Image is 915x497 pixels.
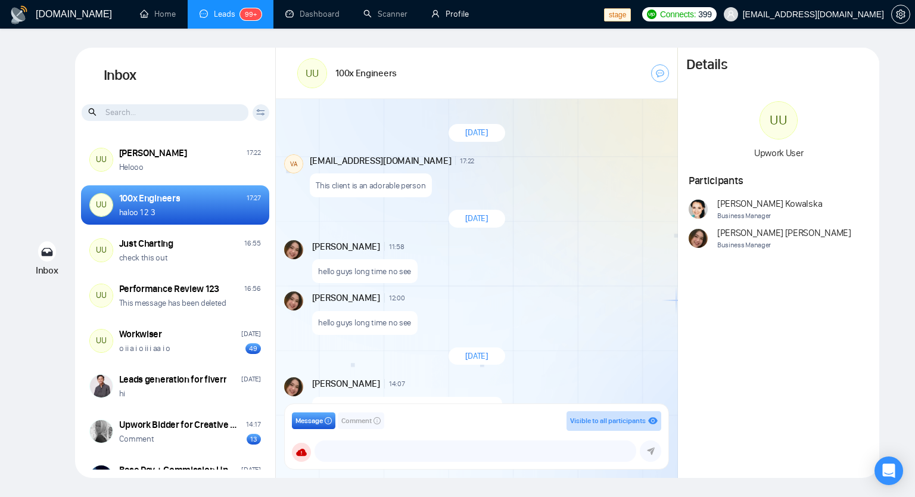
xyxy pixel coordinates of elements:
span: 11:58 [389,242,404,251]
div: UU [90,194,113,216]
img: Taimoor Mansoor [90,465,113,488]
div: Base Pay + Commission Upwork Bidder for [GEOGRAPHIC_DATA] Profile [119,464,238,477]
span: [PERSON_NAME] [312,291,380,305]
div: UU [90,284,113,307]
span: setting [892,10,910,19]
div: UU [760,102,797,139]
span: info-circle [325,417,332,424]
span: Comment [341,415,372,427]
span: 12:00 [389,293,405,303]
img: upwork-logo.png [647,10,656,19]
span: [PERSON_NAME] [PERSON_NAME] [717,226,851,240]
img: Andrian [284,377,303,396]
p: hello guys long time no see [318,266,411,277]
div: UU [298,59,326,88]
div: [DATE] [241,328,260,340]
div: 16:56 [244,283,261,294]
img: Andrian [284,291,303,310]
span: Upwork User [754,147,804,159]
div: 100x Engineers [119,192,180,205]
span: Business Manager [717,210,822,222]
a: messageLeads99+ [200,9,262,19]
div: UU [90,330,113,352]
span: [EMAIL_ADDRESS][DOMAIN_NAME] [310,154,452,167]
span: [PERSON_NAME] [312,377,380,390]
span: Connects: [660,8,696,21]
span: Visible to all participants [570,417,646,425]
span: Business Manager [717,240,851,251]
p: Helooo [119,161,144,173]
div: UU [90,148,113,171]
span: info-circle [374,417,381,424]
div: [DATE] [241,464,260,476]
div: [DATE] [241,374,260,385]
div: Upwork Bidder for Creative & High-Aesthetic Design Projects [119,418,243,431]
div: Leads generation for fiverr [119,373,227,386]
span: user [727,10,735,18]
button: Commentinfo-circle [338,412,384,429]
h1: Participants [689,174,869,187]
img: Ari Sulistya [90,375,113,397]
span: [DATE] [465,213,488,224]
div: 16:55 [244,238,261,249]
img: Andrian Marsella [689,229,708,248]
input: Search... [82,104,248,121]
a: homeHome [140,9,176,19]
a: searchScanner [363,9,407,19]
p: This message has been deleted [119,297,226,309]
h1: 100x Engineers [335,67,397,80]
h1: Inbox [75,48,276,104]
div: VA [285,155,303,173]
div: [PERSON_NAME] [119,147,187,160]
a: userProfile [431,9,469,19]
p: hi [119,388,125,399]
p: haloo 1 2 3 [119,207,155,218]
button: Messageinfo-circle [292,412,335,429]
div: Workwiser [119,328,162,341]
span: stage [604,8,631,21]
span: Inbox [36,265,58,276]
span: search [88,105,98,119]
div: 13 [247,434,261,445]
p: Comment [119,433,154,445]
div: UU [90,239,113,262]
p: check this out [119,252,168,263]
div: 49 [245,343,261,354]
span: [PERSON_NAME] Kowalska [717,197,822,210]
div: 14:17 [246,419,261,430]
a: dashboardDashboard [285,9,340,19]
span: [DATE] [465,350,488,362]
div: Open Intercom Messenger [874,456,903,485]
span: [PERSON_NAME] [312,240,380,253]
span: 399 [698,8,711,21]
span: 17:22 [460,156,474,166]
p: o ii a i o ii i aa i o [119,343,170,354]
div: 17:27 [247,192,261,204]
div: 17:22 [247,147,261,159]
span: eye [648,416,658,425]
p: This client is an adorable person [316,180,425,191]
span: Message [295,415,323,427]
img: logo [10,5,29,24]
img: Andrian [284,240,303,259]
button: setting [891,5,910,24]
img: Ellen Holmsten [90,420,113,443]
p: hello guys long time no see [318,317,411,328]
sup: 99+ [240,8,262,20]
span: [DATE] [465,127,488,138]
span: 14:07 [389,379,405,389]
div: Just Charting [119,237,173,250]
div: Performance Review 123 [119,282,219,296]
h1: Details [686,56,727,74]
img: Agnieszka Kowalska [689,200,708,219]
a: setting [891,10,910,19]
